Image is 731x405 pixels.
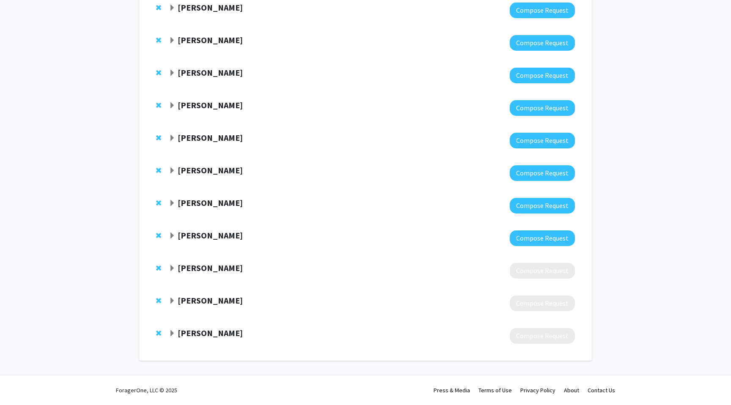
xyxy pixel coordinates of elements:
[156,134,161,141] span: Remove Andy Feinberg from bookmarks
[178,295,243,306] strong: [PERSON_NAME]
[178,263,243,273] strong: [PERSON_NAME]
[169,135,176,142] span: Expand Andy Feinberg Bookmark
[156,232,161,239] span: Remove Ashley Kiemen from bookmarks
[169,37,176,44] span: Expand Richard Roden Bookmark
[169,102,176,109] span: Expand Stephen Baylin Bookmark
[588,386,615,394] a: Contact Us
[178,35,243,45] strong: [PERSON_NAME]
[169,200,176,207] span: Expand Andreas Andreou Bookmark
[510,165,575,181] button: Compose Request to Emily Johnson
[178,230,243,241] strong: [PERSON_NAME]
[510,100,575,116] button: Compose Request to Stephen Baylin
[116,375,177,405] div: ForagerOne, LLC © 2025
[178,197,243,208] strong: [PERSON_NAME]
[156,265,161,271] span: Remove Lindsay Martin from bookmarks
[434,386,470,394] a: Press & Media
[169,5,176,11] span: Expand Michael Koldobskiy Bookmark
[169,330,176,337] span: Expand Marsha Wills-Karp Bookmark
[156,330,161,337] span: Remove Marsha Wills-Karp from bookmarks
[156,37,161,44] span: Remove Richard Roden from bookmarks
[564,386,579,394] a: About
[169,70,176,77] span: Expand Fengyi Wan Bookmark
[178,67,243,78] strong: [PERSON_NAME]
[510,263,575,279] button: Compose Request to Lindsay Martin
[6,367,36,399] iframe: Chat
[169,167,176,174] span: Expand Emily Johnson Bookmark
[510,328,575,344] button: Compose Request to Marsha Wills-Karp
[156,297,161,304] span: Remove Amanda Huff from bookmarks
[178,165,243,175] strong: [PERSON_NAME]
[169,233,176,239] span: Expand Ashley Kiemen Bookmark
[510,68,575,83] button: Compose Request to Fengyi Wan
[178,132,243,143] strong: [PERSON_NAME]
[510,198,575,213] button: Compose Request to Andreas Andreou
[510,3,575,18] button: Compose Request to Michael Koldobskiy
[178,2,243,13] strong: [PERSON_NAME]
[510,133,575,148] button: Compose Request to Andy Feinberg
[510,230,575,246] button: Compose Request to Ashley Kiemen
[520,386,555,394] a: Privacy Policy
[169,298,176,304] span: Expand Amanda Huff Bookmark
[156,167,161,174] span: Remove Emily Johnson from bookmarks
[478,386,512,394] a: Terms of Use
[169,265,176,272] span: Expand Lindsay Martin Bookmark
[178,328,243,338] strong: [PERSON_NAME]
[156,4,161,11] span: Remove Michael Koldobskiy from bookmarks
[510,35,575,51] button: Compose Request to Richard Roden
[510,296,575,311] button: Compose Request to Amanda Huff
[156,200,161,206] span: Remove Andreas Andreou from bookmarks
[156,69,161,76] span: Remove Fengyi Wan from bookmarks
[156,102,161,109] span: Remove Stephen Baylin from bookmarks
[178,100,243,110] strong: [PERSON_NAME]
